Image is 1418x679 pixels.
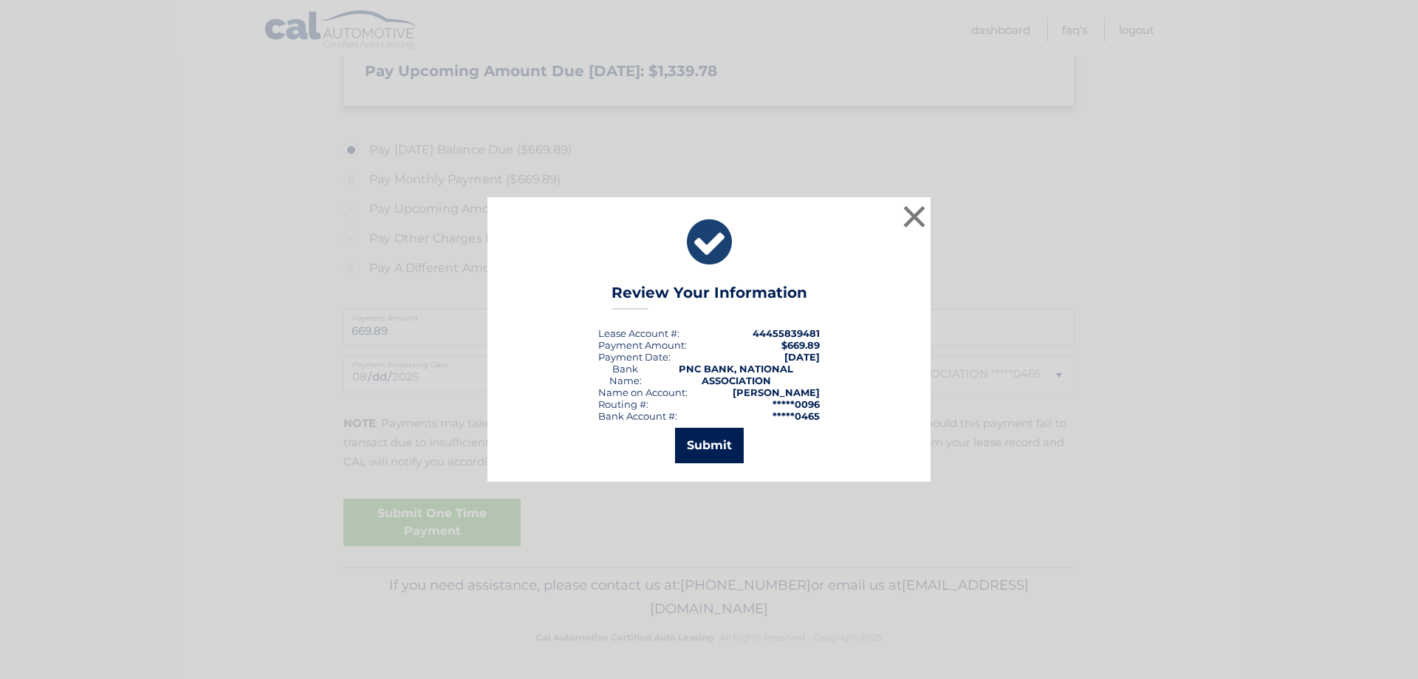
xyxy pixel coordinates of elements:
[784,351,820,363] span: [DATE]
[733,386,820,398] strong: [PERSON_NAME]
[598,351,671,363] div: :
[900,202,929,231] button: ×
[781,339,820,351] span: $669.89
[753,327,820,339] strong: 44455839481
[598,339,687,351] div: Payment Amount:
[598,398,648,410] div: Routing #:
[598,386,688,398] div: Name on Account:
[598,410,677,422] div: Bank Account #:
[679,363,793,386] strong: PNC BANK, NATIONAL ASSOCIATION
[612,284,807,310] h3: Review Your Information
[598,327,679,339] div: Lease Account #:
[598,363,652,386] div: Bank Name:
[598,351,668,363] span: Payment Date
[675,428,744,463] button: Submit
